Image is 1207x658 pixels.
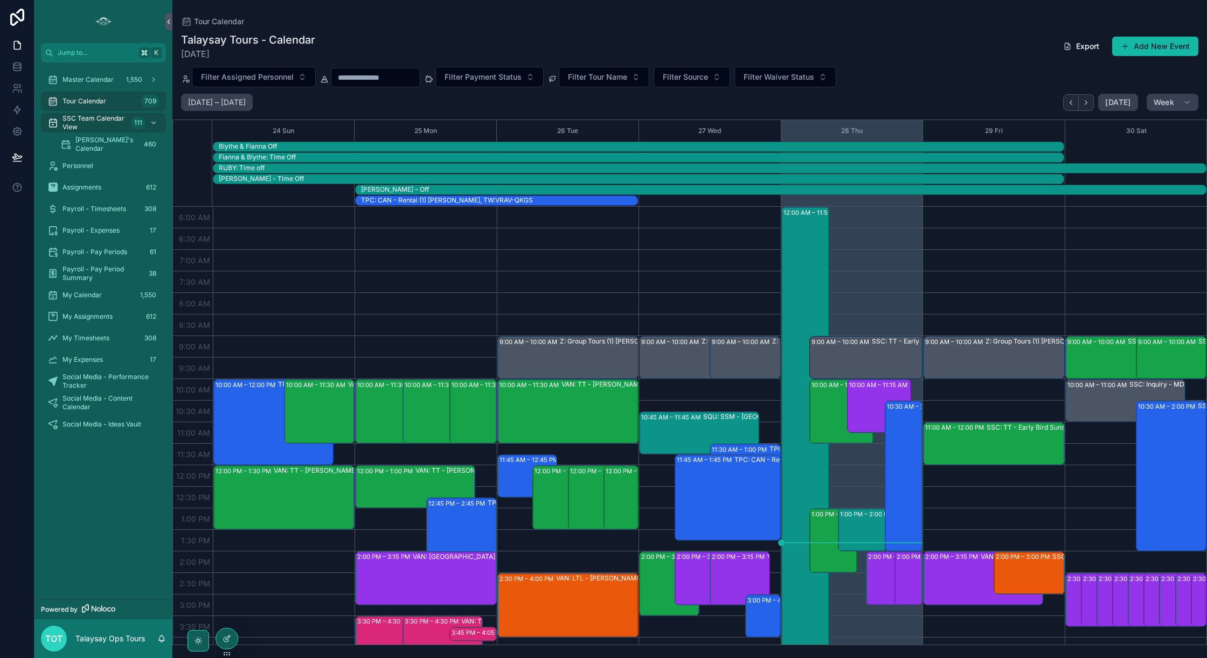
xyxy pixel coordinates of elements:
div: 3:45 PM – 4:05 PM [450,627,496,641]
div: 10:00 AM – 11:30 AMVAN: TT - [PERSON_NAME] (1) [PERSON_NAME] Trainer, TW:FDDY-PUQI [403,380,482,443]
span: [DATE] [181,47,315,60]
a: Master Calendar1,550 [41,70,166,89]
a: My Timesheets308 [41,328,166,348]
div: VAN: TT - [PERSON_NAME] (2) [PERSON_NAME], TW:FKWH-BZTA [274,466,412,475]
div: 11:45 AM – 12:45 PM [500,454,561,465]
div: 11:00 AM – 12:00 PMSSC: TT - Early Bird Sunshine Coast (20) [PERSON_NAME], TW:WKZD-JQFP [924,423,1064,465]
h1: Talaysay Tours - Calendar [181,32,315,47]
div: 2:00 PM – 3:30 PM [641,551,698,562]
div: 11:45 AM – 1:45 PM [677,454,734,465]
a: Payroll - Pay Period Summary38 [41,264,166,283]
span: Filter Source [663,72,708,82]
div: VAN: TT - [PERSON_NAME] (2) [PERSON_NAME] |Excursionist, TW:KVPI-MXWH [561,380,699,389]
div: SQU: SSM - [GEOGRAPHIC_DATA] (15) [PERSON_NAME] |YWCA [GEOGRAPHIC_DATA], TW:GRYZ-JMQK [703,412,820,421]
div: 2:30 PM – 3:45 PM [1114,573,1171,584]
div: 2:00 PM – 3:00 PMSSC: LTL - Porpoise Bay (20) [PERSON_NAME], TW:WVGM-NING [994,552,1064,594]
div: 25 Mon [414,120,437,142]
div: 460 [141,138,159,151]
span: My Expenses [63,355,103,364]
span: Filter Waiver Status [744,72,814,82]
a: [PERSON_NAME]'s Calendar460 [54,135,166,154]
span: Personnel [63,162,93,170]
div: 10:30 AM – 2:00 PMSSC: 3.5 hr - Kayak Tour (2) [PERSON_NAME], TW:ABZB-IXRB [1136,401,1206,551]
span: Filter Tour Name [568,72,627,82]
a: Payroll - Timesheets308 [41,199,166,219]
div: 9:00 AM – 10:00 AMZ: Group Tours (1) [PERSON_NAME]:IFEB-SZFI [640,337,759,379]
div: 26 Tue [557,120,578,142]
div: 9:00 AM – 10:00 AM [925,337,986,347]
div: 10:00 AM – 11:30 AM [357,380,419,390]
div: 1:00 PM – 2:00 PM [840,509,896,520]
div: 10:00 AM – 11:30 AMVAN: TT - [PERSON_NAME] (2) [PERSON_NAME], TW:PTTY-[GEOGRAPHIC_DATA] [285,380,354,443]
span: 6:30 AM [176,234,213,243]
div: 10:00 AM – 11:00 AMSSC: Inquiry - MD - Kayak Tour (1) [PERSON_NAME], TW:ZINC-FIKS [1066,380,1185,422]
span: 11:00 AM [175,428,213,437]
span: Powered by [41,605,78,614]
div: SSC: TT - Early Bird Sunshine Coast (20) [PERSON_NAME], TW:WKZD-JQFP [987,423,1125,432]
span: SSC Team Calendar View [63,114,127,131]
div: 10:45 AM – 11:45 AMSQU: SSM - [GEOGRAPHIC_DATA] (15) [PERSON_NAME] |YWCA [GEOGRAPHIC_DATA], TW:GR... [640,412,759,454]
button: [DATE] [1098,94,1137,111]
div: 9:00 AM – 10:00 AM [712,337,772,347]
div: 2:30 PM – 3:45 PM [1097,573,1123,626]
span: 10:00 AM [173,385,213,394]
div: 2:30 PM – 3:45 PM [1083,573,1140,584]
div: 2:00 PM – 3:15 PM [925,551,981,562]
div: 10:00 AM – 11:30 AMVAN: TT - [PERSON_NAME] (1) [PERSON_NAME], [GEOGRAPHIC_DATA]:EFCU-YYYX [356,380,435,443]
button: Select Button [559,67,649,87]
p: Talaysay Ops Tours [75,633,145,644]
span: 2:00 PM [177,557,213,566]
a: Assignments612 [41,178,166,197]
a: Payroll - Expenses17 [41,221,166,240]
span: Tour Calendar [63,97,106,106]
div: 12:00 PM – 1:30 PM [216,466,274,477]
div: 9:00 AM – 10:00 AM [641,337,702,347]
div: 10:30 AM – 2:00 PM [885,401,922,551]
div: 10:00 AM – 11:30 AM [450,380,496,443]
div: Candace - Off [361,185,429,194]
div: 2:00 PM – 3:15 PMVAN: [GEOGRAPHIC_DATA][PERSON_NAME] (2) [PERSON_NAME], TW:XYPN-WQCD [710,552,769,605]
div: 10:45 AM – 11:45 AM [641,412,703,423]
div: 1:00 PM – 2:30 PM [811,509,867,520]
div: 1,550 [137,289,159,302]
button: 24 Sun [273,120,294,142]
div: 9:00 AM – 10:00 AM [500,337,560,347]
div: 10:30 AM – 2:00 PM [1138,401,1198,412]
div: TPC: TFB - Rental (1) [PERSON_NAME], TW:RSKK-JYUH [488,499,555,507]
div: 2:00 PM – 3:30 PMVAN: TT - [PERSON_NAME] (10) [PERSON_NAME] |[GEOGRAPHIC_DATA], TW:FWPV-HQBN [640,552,699,615]
button: Week [1147,94,1198,111]
span: Filter Payment Status [445,72,522,82]
button: 28 Thu [841,120,863,142]
div: TPC: CAN - Rental (1) [PERSON_NAME], TW:XWYB-EGGI [734,456,837,464]
span: Master Calendar [63,75,114,84]
div: Richard - Time Off [219,174,304,184]
a: Add New Event [1112,37,1198,56]
div: 12:00 PM – 1:00 PMVAN: TT - [PERSON_NAME] (2) [PERSON_NAME], TW:FAXW-UEVB [356,466,475,508]
div: Z: Group Tours (1) [PERSON_NAME], TW:BAJX-WKZU [986,337,1123,346]
div: RUBY: Time off [219,164,265,172]
div: 111 [131,116,145,129]
div: 2:00 PM – 3:15 PM [712,551,767,562]
div: 2:30 PM – 3:45 PM [1144,573,1170,626]
span: 3:30 PM [177,622,213,631]
span: 8:30 AM [176,320,213,330]
div: 2:00 PM – 3:15 PM [677,551,732,562]
div: 30 Sat [1126,120,1147,142]
span: Payroll - Pay Period Summary [63,265,141,282]
span: Payroll - Timesheets [63,205,126,213]
button: 29 Fri [985,120,1003,142]
button: Select Button [192,67,316,87]
span: TOT [45,632,63,645]
div: 12:00 PM – 1:30 PM [533,466,592,529]
span: 6:00 AM [176,213,213,222]
div: 612 [143,310,159,323]
div: Blythe & Fianna Off [219,142,277,151]
div: 10:00 AM – 11:30 AM [405,380,467,390]
span: Social Media - Performance Tracker [63,373,155,390]
div: SSC: LTL - Porpoise Bay (20) [PERSON_NAME], TW:WVGM-NING [1052,552,1120,561]
span: 9:30 AM [176,363,213,373]
div: 12:00 AM – 11:59 PM [783,207,845,218]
